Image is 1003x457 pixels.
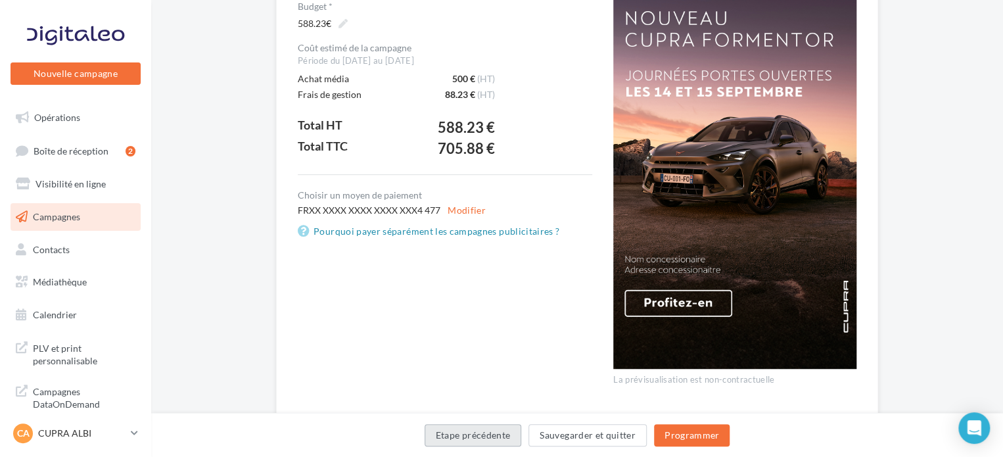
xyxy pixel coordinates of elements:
[8,170,143,198] a: Visibilité en ligne
[298,88,362,101] div: Frais de gestion
[438,118,495,136] span: 588.23 €
[613,369,856,386] div: La prévisualisation est non-contractuelle
[8,236,143,264] a: Contacts
[298,138,348,158] div: Total TTC
[126,146,135,156] div: 2
[33,339,135,368] span: PLV et print personnalisable
[654,424,730,446] button: Programmer
[452,73,475,84] span: 500 €
[8,268,143,296] a: Médiathèque
[298,43,592,53] div: Coût estimé de la campagne
[8,377,143,416] a: Campagnes DataOnDemand
[298,17,331,30] span: 588.23€
[445,89,475,100] span: 88.23 €
[298,55,592,67] div: Période du [DATE] au [DATE]
[298,72,349,85] div: Achat média
[8,301,143,329] a: Calendrier
[33,211,80,222] span: Campagnes
[35,178,106,189] span: Visibilité en ligne
[477,73,495,84] span: (HT)
[958,412,990,444] div: Open Intercom Messenger
[8,203,143,231] a: Campagnes
[33,243,70,254] span: Contacts
[11,421,141,446] a: CA CUPRA ALBI
[528,424,647,446] button: Sauvegarder et quitter
[8,334,143,373] a: PLV et print personnalisable
[33,309,77,320] span: Calendrier
[438,139,495,157] span: 705.88 €
[34,145,108,156] span: Boîte de réception
[8,104,143,132] a: Opérations
[442,203,491,218] button: Modifier
[298,204,440,217] div: FRXX XXXX XXXX XXXX XXX4 477
[298,191,592,200] div: Choisir un moyen de paiement
[17,427,30,440] span: CA
[477,89,495,100] span: (HT)
[38,427,126,440] p: CUPRA ALBI
[298,117,342,137] div: Total HT
[8,137,143,165] a: Boîte de réception2
[33,383,135,411] span: Campagnes DataOnDemand
[11,62,141,85] button: Nouvelle campagne
[298,224,592,239] a: Pourquoi payer séparément les campagnes publicitaires ?
[33,276,87,287] span: Médiathèque
[425,424,522,446] button: Etape précédente
[34,112,80,123] span: Opérations
[298,2,592,11] label: Budget *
